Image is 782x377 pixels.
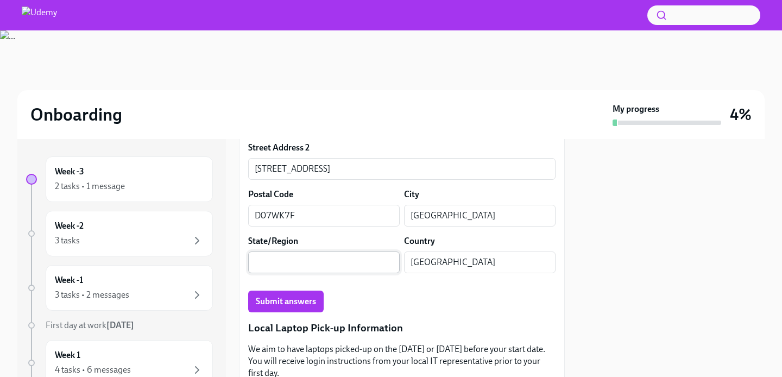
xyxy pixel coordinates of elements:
[248,188,293,200] label: Postal Code
[46,320,134,330] span: First day at work
[55,364,131,376] div: 4 tasks • 6 messages
[55,235,80,247] div: 3 tasks
[55,166,84,178] h6: Week -3
[26,211,213,256] a: Week -23 tasks
[26,265,213,311] a: Week -13 tasks • 2 messages
[55,220,84,232] h6: Week -2
[55,289,129,301] div: 3 tasks • 2 messages
[106,320,134,330] strong: [DATE]
[248,291,324,312] button: Submit answers
[30,104,122,125] h2: Onboarding
[22,7,57,24] img: Udemy
[55,274,83,286] h6: Week -1
[404,188,419,200] label: City
[730,105,752,124] h3: 4%
[55,349,80,361] h6: Week 1
[256,296,316,307] span: Submit answers
[26,319,213,331] a: First day at work[DATE]
[613,103,659,115] strong: My progress
[248,235,298,247] label: State/Region
[55,180,125,192] div: 2 tasks • 1 message
[248,321,556,335] p: Local Laptop Pick-up Information
[248,142,310,154] label: Street Address 2
[26,156,213,202] a: Week -32 tasks • 1 message
[404,235,435,247] label: Country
